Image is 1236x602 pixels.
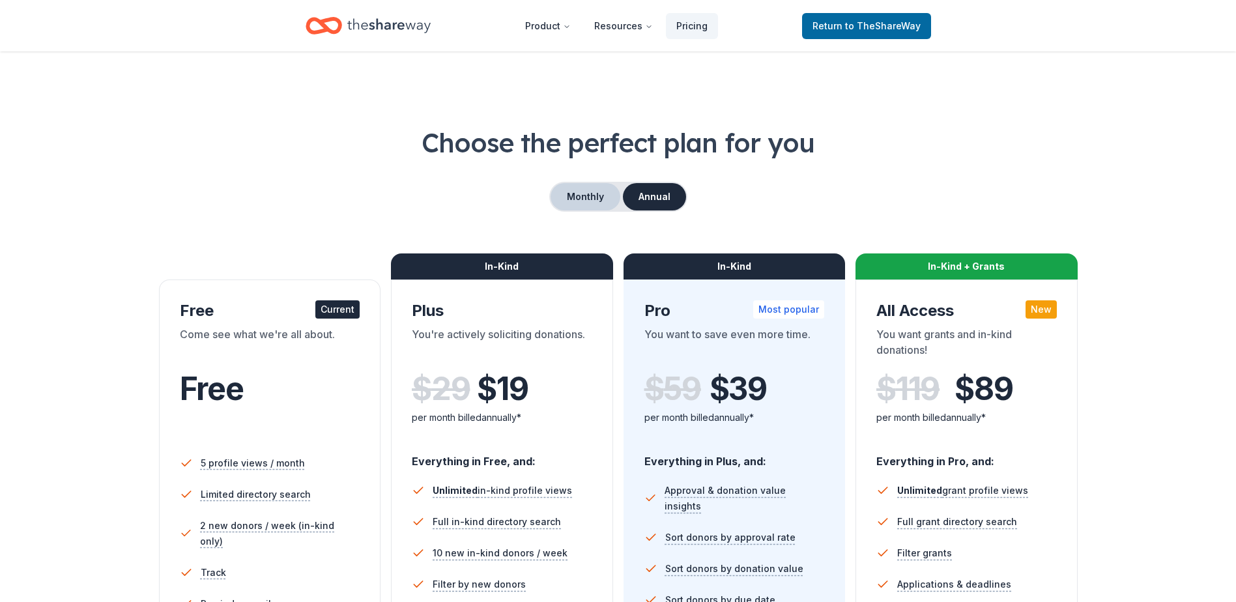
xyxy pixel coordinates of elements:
[644,410,825,425] div: per month billed annually*
[644,442,825,470] div: Everything in Plus, and:
[315,300,360,319] div: Current
[812,18,921,34] span: Return
[665,530,796,545] span: Sort donors by approval rate
[551,183,620,210] button: Monthly
[855,253,1078,279] div: In-Kind + Grants
[201,565,226,580] span: Track
[412,410,592,425] div: per month billed annually*
[897,545,952,561] span: Filter grants
[433,545,568,561] span: 10 new in-kind donors / week
[897,514,1017,530] span: Full grant directory search
[433,485,478,496] span: Unlimited
[876,326,1057,363] div: You want grants and in-kind donations!
[200,518,360,549] span: 2 new donors / week (in-kind only)
[201,487,311,502] span: Limited directory search
[1026,300,1057,319] div: New
[644,300,825,321] div: Pro
[710,371,767,407] span: $ 39
[180,326,360,363] div: Come see what we're all about.
[515,13,581,39] button: Product
[845,20,921,31] span: to TheShareWay
[180,369,244,408] span: Free
[876,410,1057,425] div: per month billed annually*
[955,371,1013,407] span: $ 89
[802,13,931,39] a: Returnto TheShareWay
[665,561,803,577] span: Sort donors by donation value
[624,253,846,279] div: In-Kind
[665,483,824,514] span: Approval & donation value insights
[306,10,431,41] a: Home
[391,253,613,279] div: In-Kind
[433,577,526,592] span: Filter by new donors
[897,485,942,496] span: Unlimited
[180,300,360,321] div: Free
[876,442,1057,470] div: Everything in Pro, and:
[584,13,663,39] button: Resources
[412,442,592,470] div: Everything in Free, and:
[412,326,592,363] div: You're actively soliciting donations.
[433,485,572,496] span: in-kind profile views
[644,326,825,363] div: You want to save even more time.
[897,485,1028,496] span: grant profile views
[623,183,686,210] button: Annual
[52,124,1184,161] h1: Choose the perfect plan for you
[897,577,1011,592] span: Applications & deadlines
[201,455,305,471] span: 5 profile views / month
[433,514,561,530] span: Full in-kind directory search
[412,300,592,321] div: Plus
[753,300,824,319] div: Most popular
[477,371,528,407] span: $ 19
[515,10,718,41] nav: Main
[666,13,718,39] a: Pricing
[876,300,1057,321] div: All Access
